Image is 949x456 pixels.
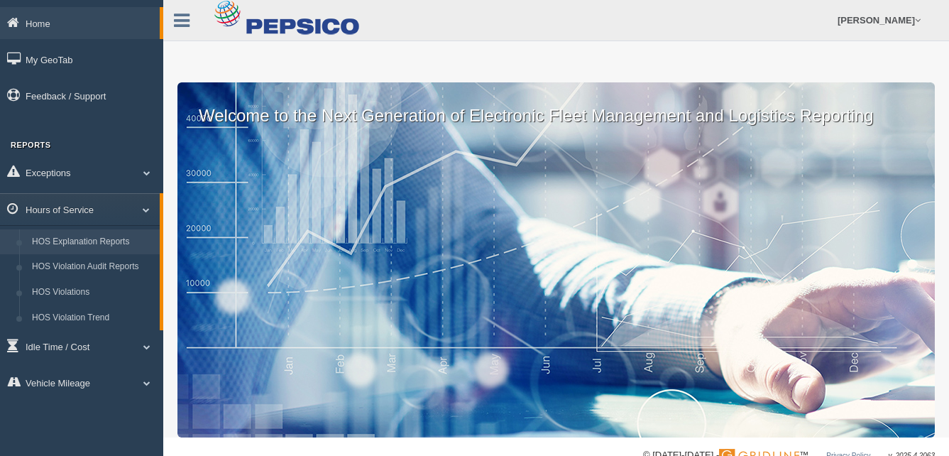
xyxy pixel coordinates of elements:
[177,82,935,128] p: Welcome to the Next Generation of Electronic Fleet Management and Logistics Reporting
[26,280,160,305] a: HOS Violations
[26,305,160,331] a: HOS Violation Trend
[26,229,160,255] a: HOS Explanation Reports
[26,254,160,280] a: HOS Violation Audit Reports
